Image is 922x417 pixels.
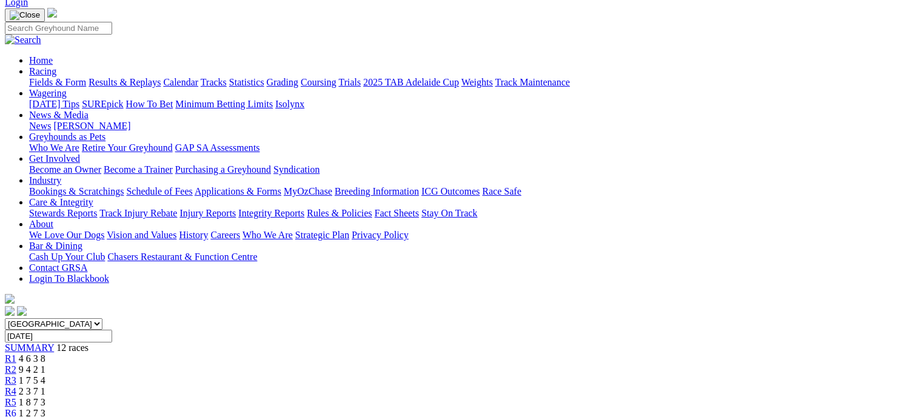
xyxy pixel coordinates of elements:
[126,186,192,196] a: Schedule of Fees
[5,353,16,364] a: R1
[29,153,80,164] a: Get Involved
[29,88,67,98] a: Wagering
[56,342,89,353] span: 12 races
[47,8,57,18] img: logo-grsa-white.png
[179,208,236,218] a: Injury Reports
[29,241,82,251] a: Bar & Dining
[82,99,123,109] a: SUREpick
[363,77,459,87] a: 2025 TAB Adelaide Cup
[5,22,112,35] input: Search
[29,208,917,219] div: Care & Integrity
[375,208,419,218] a: Fact Sheets
[5,8,45,22] button: Toggle navigation
[82,142,173,153] a: Retire Your Greyhound
[29,197,93,207] a: Care & Integrity
[29,186,917,197] div: Industry
[175,142,260,153] a: GAP SA Assessments
[19,386,45,396] span: 2 3 7 1
[19,397,45,407] span: 1 8 7 3
[29,121,917,132] div: News & Media
[267,77,298,87] a: Grading
[210,230,240,240] a: Careers
[5,375,16,385] a: R3
[5,294,15,304] img: logo-grsa-white.png
[421,208,477,218] a: Stay On Track
[29,262,87,273] a: Contact GRSA
[338,77,361,87] a: Trials
[229,77,264,87] a: Statistics
[495,77,570,87] a: Track Maintenance
[29,121,51,131] a: News
[29,252,917,262] div: Bar & Dining
[126,99,173,109] a: How To Bet
[29,164,917,175] div: Get Involved
[5,306,15,316] img: facebook.svg
[335,186,419,196] a: Breeding Information
[5,397,16,407] a: R5
[29,219,53,229] a: About
[29,66,56,76] a: Racing
[5,35,41,45] img: Search
[163,77,198,87] a: Calendar
[295,230,349,240] a: Strategic Plan
[99,208,177,218] a: Track Injury Rebate
[29,252,105,262] a: Cash Up Your Club
[89,77,161,87] a: Results & Replays
[29,230,917,241] div: About
[201,77,227,87] a: Tracks
[195,186,281,196] a: Applications & Forms
[29,99,917,110] div: Wagering
[29,208,97,218] a: Stewards Reports
[17,306,27,316] img: twitter.svg
[273,164,319,175] a: Syndication
[29,164,101,175] a: Become an Owner
[275,99,304,109] a: Isolynx
[238,208,304,218] a: Integrity Reports
[29,132,105,142] a: Greyhounds as Pets
[179,230,208,240] a: History
[29,175,61,185] a: Industry
[53,121,130,131] a: [PERSON_NAME]
[29,110,89,120] a: News & Media
[175,99,273,109] a: Minimum Betting Limits
[307,208,372,218] a: Rules & Policies
[5,364,16,375] a: R2
[29,273,109,284] a: Login To Blackbook
[421,186,479,196] a: ICG Outcomes
[284,186,332,196] a: MyOzChase
[10,10,40,20] img: Close
[482,186,521,196] a: Race Safe
[19,353,45,364] span: 4 6 3 8
[29,186,124,196] a: Bookings & Scratchings
[107,252,257,262] a: Chasers Restaurant & Function Centre
[242,230,293,240] a: Who We Are
[29,230,104,240] a: We Love Our Dogs
[29,77,917,88] div: Racing
[301,77,336,87] a: Coursing
[104,164,173,175] a: Become a Trainer
[29,142,79,153] a: Who We Are
[29,77,86,87] a: Fields & Form
[5,342,54,353] a: SUMMARY
[29,142,917,153] div: Greyhounds as Pets
[29,55,53,65] a: Home
[19,375,45,385] span: 1 7 5 4
[461,77,493,87] a: Weights
[5,386,16,396] a: R4
[107,230,176,240] a: Vision and Values
[175,164,271,175] a: Purchasing a Greyhound
[19,364,45,375] span: 9 4 2 1
[5,330,112,342] input: Select date
[352,230,409,240] a: Privacy Policy
[29,99,79,109] a: [DATE] Tips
